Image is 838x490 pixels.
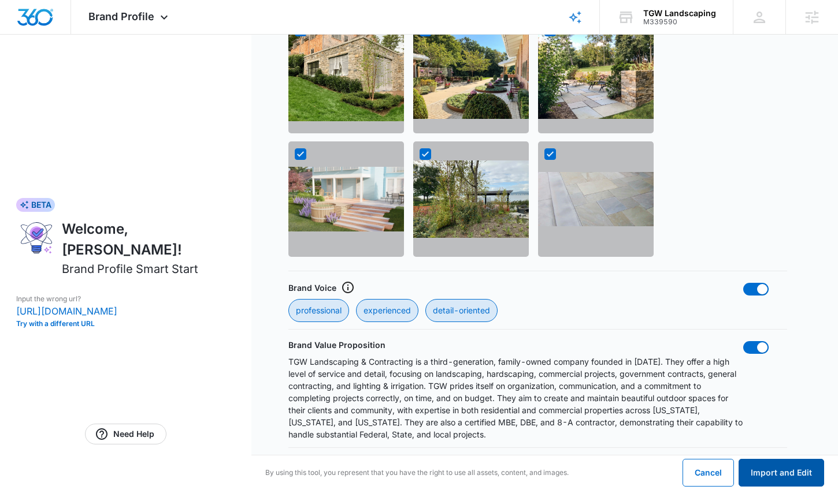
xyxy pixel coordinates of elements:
[16,294,235,304] p: Input the wrong url?
[88,10,154,23] span: Brand Profile
[288,356,743,440] p: TGW Landscaping & Contracting is a third-generation, family-owned company founded in [DATE]. They...
[62,260,198,278] h2: Brand Profile Smart Start
[16,304,235,318] p: [URL][DOMAIN_NAME]
[85,424,166,444] a: Need Help
[16,219,57,257] img: ai-brand-profile
[16,320,235,327] button: Try with a different URL
[643,9,716,18] div: account name
[413,32,529,119] img: https://images.squarespace-cdn.com/content/v1/61f840beec713822f657b4c8/5b1afa61-bc2a-46d6-a250-af...
[288,282,336,294] p: Brand Voice
[413,160,529,238] img: https://images.squarespace-cdn.com/content/v1/61f840beec713822f657b4c8/604e795b-14bc-4fc9-bb98-ab...
[739,459,824,487] button: Import and Edit
[16,198,55,212] div: BETA
[62,219,235,260] h1: Welcome, [PERSON_NAME]!
[425,299,498,322] div: detail-oriented
[288,339,385,351] p: Brand Value Proposition
[538,32,654,119] img: https://images.squarespace-cdn.com/content/v1/61f840beec713822f657b4c8/968eec03-9e3f-4aa4-87c0-69...
[643,18,716,26] div: account id
[288,30,404,121] img: https://images.squarespace-cdn.com/content/v1/61f840beec713822f657b4c8/7b37da7b-de9d-42bf-a83b-4f...
[538,172,654,226] img: https://images.squarespace-cdn.com/content/v1/61f840beec713822f657b4c8/eb95b4f6-c7ad-49ed-9340-23...
[265,467,569,478] p: By using this tool, you represent that you have the right to use all assets, content, and images.
[683,459,734,487] button: Cancel
[356,299,418,322] div: experienced
[288,299,349,322] div: professional
[288,167,404,232] img: https://images.squarespace-cdn.com/content/v1/61f840beec713822f657b4c8/913ece4e-6322-4a79-94f6-81...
